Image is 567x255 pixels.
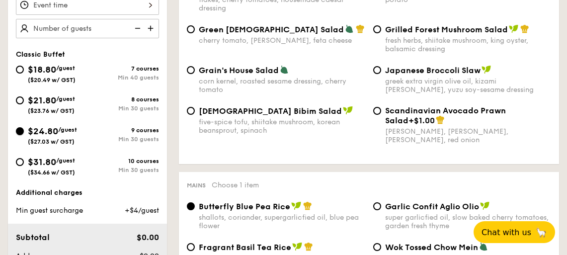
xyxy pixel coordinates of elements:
[356,24,365,33] img: icon-chef-hat.a58ddaea.svg
[385,36,552,53] div: fresh herbs, shiitake mushroom, king oyster, balsamic dressing
[28,169,75,176] span: ($34.66 w/ GST)
[199,25,344,34] span: Green [DEMOGRAPHIC_DATA] Salad
[199,213,365,230] div: shallots, coriander, supergarlicfied oil, blue pea flower
[16,233,50,242] span: Subtotal
[199,77,365,94] div: corn kernel, roasted sesame dressing, cherry tomato
[187,243,195,251] input: Fragrant Basil Tea Ricethai basil, european basil, shallot scented sesame oil, barley multigrain ...
[16,127,24,135] input: $24.80/guest($27.03 w/ GST)9 coursesMin 30 guests
[385,202,479,211] span: Garlic Confit Aglio Olio
[87,136,159,143] div: Min 30 guests
[291,201,301,210] img: icon-vegan.f8ff3823.svg
[509,24,519,33] img: icon-vegan.f8ff3823.svg
[385,106,506,125] span: Scandinavian Avocado Prawn Salad
[187,107,195,115] input: [DEMOGRAPHIC_DATA] Bibim Saladfive-spice tofu, shiitake mushroom, korean beansprout, spinach
[479,242,488,251] img: icon-vegetarian.fe4039eb.svg
[480,201,490,210] img: icon-vegan.f8ff3823.svg
[56,65,75,72] span: /guest
[345,24,354,33] img: icon-vegetarian.fe4039eb.svg
[16,158,24,166] input: $31.80/guest($34.66 w/ GST)10 coursesMin 30 guests
[373,25,381,33] input: Grilled Forest Mushroom Saladfresh herbs, shiitake mushroom, king oyster, balsamic dressing
[137,233,159,242] span: $0.00
[520,24,529,33] img: icon-chef-hat.a58ddaea.svg
[385,243,478,252] span: Wok Tossed Chow Mein
[16,188,159,198] div: Additional charges
[28,107,75,114] span: ($23.76 w/ GST)
[56,95,75,102] span: /guest
[28,157,56,168] span: $31.80
[187,202,195,210] input: Butterfly Blue Pea Riceshallots, coriander, supergarlicfied oil, blue pea flower
[385,77,552,94] div: greek extra virgin olive oil, kizami [PERSON_NAME], yuzu soy-sesame dressing
[373,107,381,115] input: Scandinavian Avocado Prawn Salad+$1.00[PERSON_NAME], [PERSON_NAME], [PERSON_NAME], red onion
[129,19,144,38] img: icon-reduce.1d2dbef1.svg
[199,202,290,211] span: Butterfly Blue Pea Rice
[28,126,58,137] span: $24.80
[87,167,159,173] div: Min 30 guests
[16,66,24,74] input: $18.80/guest($20.49 w/ GST)7 coursesMin 40 guests
[482,65,491,74] img: icon-vegan.f8ff3823.svg
[16,206,83,215] span: Min guest surcharge
[199,66,279,75] span: Grain's House Salad
[87,74,159,81] div: Min 40 guests
[87,65,159,72] div: 7 courses
[385,25,508,34] span: Grilled Forest Mushroom Salad
[373,66,381,74] input: Japanese Broccoli Slawgreek extra virgin olive oil, kizami [PERSON_NAME], yuzu soy-sesame dressing
[385,127,552,144] div: [PERSON_NAME], [PERSON_NAME], [PERSON_NAME], red onion
[87,105,159,112] div: Min 30 guests
[280,65,289,74] img: icon-vegetarian.fe4039eb.svg
[56,157,75,164] span: /guest
[187,25,195,33] input: Green [DEMOGRAPHIC_DATA] Saladcherry tomato, [PERSON_NAME], feta cheese
[535,227,547,238] span: 🦙
[373,243,381,251] input: Wok Tossed Chow Meinbutton mushroom, tricolour capsicum, cripsy egg noodle, kikkoman, super garli...
[16,96,24,104] input: $21.80/guest($23.76 w/ GST)8 coursesMin 30 guests
[436,115,445,124] img: icon-chef-hat.a58ddaea.svg
[385,66,481,75] span: Japanese Broccoli Slaw
[28,138,75,145] span: ($27.03 w/ GST)
[16,50,65,59] span: Classic Buffet
[87,96,159,103] div: 8 courses
[144,19,159,38] img: icon-add.58712e84.svg
[292,242,302,251] img: icon-vegan.f8ff3823.svg
[187,66,195,74] input: Grain's House Saladcorn kernel, roasted sesame dressing, cherry tomato
[304,242,313,251] img: icon-chef-hat.a58ddaea.svg
[28,95,56,106] span: $21.80
[16,19,159,38] input: Number of guests
[199,118,365,135] div: five-spice tofu, shiitake mushroom, korean beansprout, spinach
[343,106,353,115] img: icon-vegan.f8ff3823.svg
[474,221,555,243] button: Chat with us🦙
[199,36,365,45] div: cherry tomato, [PERSON_NAME], feta cheese
[482,228,531,237] span: Chat with us
[303,201,312,210] img: icon-chef-hat.a58ddaea.svg
[373,202,381,210] input: Garlic Confit Aglio Oliosuper garlicfied oil, slow baked cherry tomatoes, garden fresh thyme
[212,181,259,189] span: Choose 1 item
[199,106,342,116] span: [DEMOGRAPHIC_DATA] Bibim Salad
[385,213,552,230] div: super garlicfied oil, slow baked cherry tomatoes, garden fresh thyme
[58,126,77,133] span: /guest
[87,158,159,165] div: 10 courses
[187,182,206,189] span: Mains
[87,127,159,134] div: 9 courses
[28,77,76,84] span: ($20.49 w/ GST)
[408,116,435,125] span: +$1.00
[199,243,291,252] span: Fragrant Basil Tea Rice
[28,64,56,75] span: $18.80
[125,206,159,215] span: +$4/guest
